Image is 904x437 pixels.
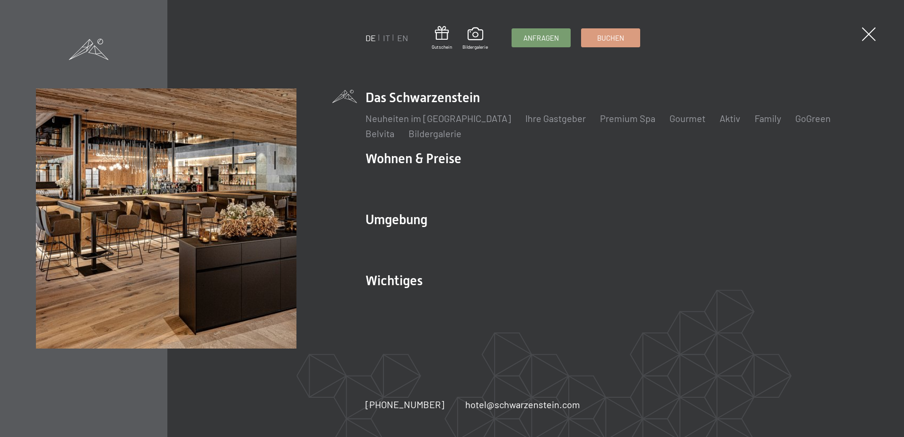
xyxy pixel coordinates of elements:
span: Anfragen [523,33,559,43]
a: Gourmet [669,113,705,124]
a: Bildergalerie [409,128,461,139]
a: GoGreen [795,113,831,124]
a: hotel@schwarzenstein.com [465,398,580,411]
a: DE [365,33,376,43]
a: Belvita [365,128,394,139]
span: Bildergalerie [462,44,488,50]
a: Neuheiten im [GEOGRAPHIC_DATA] [365,113,511,124]
a: Bildergalerie [462,27,488,50]
a: Premium Spa [600,113,655,124]
a: Anfragen [512,29,570,47]
a: EN [397,33,408,43]
a: Aktiv [720,113,740,124]
a: Buchen [582,29,640,47]
a: Gutschein [432,26,452,50]
a: IT [383,33,390,43]
span: [PHONE_NUMBER] [365,399,444,410]
a: [PHONE_NUMBER] [365,398,444,411]
span: Gutschein [432,44,452,50]
a: Family [755,113,781,124]
span: Buchen [597,33,624,43]
a: Ihre Gastgeber [525,113,586,124]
